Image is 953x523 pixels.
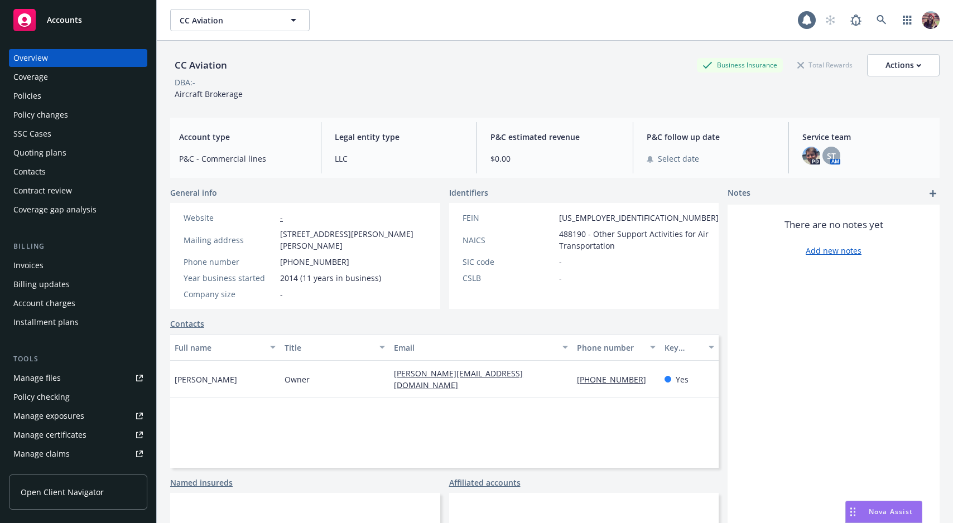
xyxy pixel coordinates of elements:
[13,106,68,124] div: Policy changes
[728,187,750,200] span: Notes
[9,445,147,463] a: Manage claims
[463,272,555,284] div: CSLB
[13,275,70,293] div: Billing updates
[280,334,390,361] button: Title
[577,342,643,353] div: Phone number
[13,163,46,181] div: Contacts
[13,49,48,67] div: Overview
[13,426,86,444] div: Manage certificates
[9,125,147,143] a: SSC Cases
[170,334,280,361] button: Full name
[792,58,858,72] div: Total Rewards
[170,58,232,72] div: CC Aviation
[577,374,655,385] a: [PHONE_NUMBER]
[394,368,523,390] a: [PERSON_NAME][EMAIL_ADDRESS][DOMAIN_NAME]
[867,54,940,76] button: Actions
[870,9,893,31] a: Search
[559,256,562,268] span: -
[13,125,51,143] div: SSC Cases
[170,318,204,330] a: Contacts
[21,486,104,498] span: Open Client Navigator
[179,153,307,164] span: P&C - Commercial lines
[449,187,488,198] span: Identifiers
[280,212,283,223] a: -
[827,150,836,162] span: ST
[9,87,147,105] a: Policies
[463,234,555,246] div: NAICS
[9,144,147,162] a: Quoting plans
[47,16,82,25] span: Accounts
[389,334,572,361] button: Email
[647,131,775,143] span: P&C follow up date
[184,212,276,224] div: Website
[184,272,276,284] div: Year business started
[9,4,147,36] a: Accounts
[559,228,719,251] span: 488190 - Other Support Activities for Air Transportation
[490,131,619,143] span: P&C estimated revenue
[885,55,921,76] div: Actions
[175,76,195,88] div: DBA: -
[9,369,147,387] a: Manage files
[9,49,147,67] a: Overview
[184,234,276,246] div: Mailing address
[676,374,689,385] span: Yes
[490,153,619,164] span: $0.00
[802,131,931,143] span: Service team
[335,131,463,143] span: Legal entity type
[9,407,147,425] a: Manage exposures
[9,163,147,181] a: Contacts
[9,294,147,312] a: Account charges
[559,272,562,284] span: -
[13,144,66,162] div: Quoting plans
[280,256,349,268] span: [PHONE_NUMBER]
[184,256,276,268] div: Phone number
[394,342,556,353] div: Email
[13,182,72,200] div: Contract review
[13,313,79,331] div: Installment plans
[179,131,307,143] span: Account type
[449,477,521,488] a: Affiliated accounts
[13,68,48,86] div: Coverage
[9,275,147,293] a: Billing updates
[845,9,867,31] a: Report a Bug
[9,426,147,444] a: Manage certificates
[9,353,147,365] div: Tools
[180,14,276,26] span: CC Aviation
[572,334,660,361] button: Phone number
[13,294,75,312] div: Account charges
[665,342,702,353] div: Key contact
[285,342,373,353] div: Title
[926,187,940,200] a: add
[869,507,913,516] span: Nova Assist
[9,106,147,124] a: Policy changes
[280,288,283,300] span: -
[13,369,61,387] div: Manage files
[846,501,860,522] div: Drag to move
[9,241,147,252] div: Billing
[784,218,883,231] span: There are no notes yet
[170,477,233,488] a: Named insureds
[13,201,97,219] div: Coverage gap analysis
[806,245,861,256] a: Add new notes
[280,272,381,284] span: 2014 (11 years in business)
[660,334,719,361] button: Key contact
[335,153,463,164] span: LLC
[9,182,147,200] a: Contract review
[13,256,44,274] div: Invoices
[175,374,237,385] span: [PERSON_NAME]
[285,374,310,385] span: Owner
[170,9,310,31] button: CC Aviation
[9,201,147,219] a: Coverage gap analysis
[463,212,555,224] div: FEIN
[922,11,940,29] img: photo
[9,313,147,331] a: Installment plans
[463,256,555,268] div: SIC code
[184,288,276,300] div: Company size
[658,153,699,164] span: Select date
[13,388,70,406] div: Policy checking
[170,187,217,198] span: General info
[9,388,147,406] a: Policy checking
[9,256,147,274] a: Invoices
[802,147,820,164] img: photo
